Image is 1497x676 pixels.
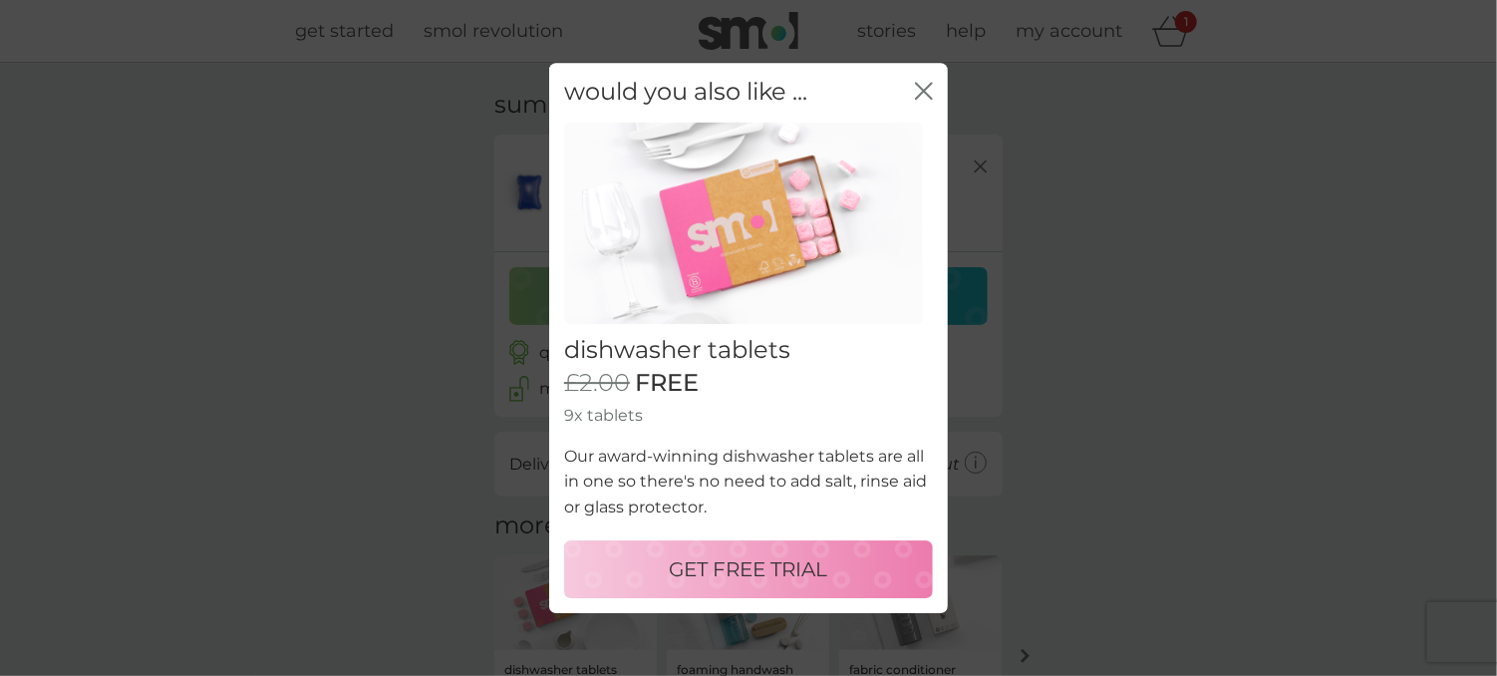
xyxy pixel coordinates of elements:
[564,336,933,365] h2: dishwasher tablets
[564,403,933,429] p: 9x tablets
[670,553,828,585] p: GET FREE TRIAL
[915,82,933,103] button: close
[564,370,630,399] span: £2.00
[564,444,933,520] p: Our award-winning dishwasher tablets are all in one so there's no need to add salt, rinse aid or ...
[564,78,807,107] h2: would you also like ...
[564,540,933,598] button: GET FREE TRIAL
[635,370,699,399] span: FREE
